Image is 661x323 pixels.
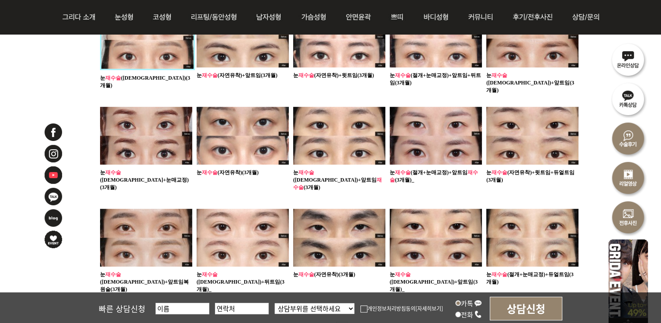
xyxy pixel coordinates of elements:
a: 눈재수술([DEMOGRAPHIC_DATA]+눈매교정) (3개월) [100,169,189,190]
a: 눈재수술(자연유착)+윗트임(3개월) [293,72,374,78]
img: call_icon.png [474,310,482,318]
b: 재수술 [105,271,121,277]
input: 이름 [156,303,209,314]
a: 눈재수술(절개+눈매교정)+앞트임+뒤트임(3개월) [390,72,481,86]
img: 네이버블로그 [44,208,63,228]
input: 카톡 [455,300,461,306]
b: 재수술 [395,169,411,176]
b: 재수술 [491,72,507,78]
b: 재수술 [105,169,121,176]
img: 온라인상담 [609,39,648,79]
a: 눈재수술([DEMOGRAPHIC_DATA])+앞트임(3개월) [486,72,574,93]
b: 재수술 [202,169,218,176]
b: 재수술 [298,271,314,277]
b: 재수술 [105,75,121,81]
b: 재수술 [202,72,218,78]
b: 재수술 [298,169,314,176]
a: 눈재수술([DEMOGRAPHIC_DATA])+앞트임(3개월)_ [390,271,478,292]
a: 눈재수술([DEMOGRAPHIC_DATA])+앞트임복원술(3개월) [100,271,189,292]
input: 연락처 [215,303,269,314]
b: 재수술 [491,169,507,176]
input: 상담신청 [490,297,562,320]
a: 눈재수술([DEMOGRAPHIC_DATA])+앞트임재수술(3개월) [293,169,382,190]
label: 카톡 [455,298,482,308]
img: 카카오톡 [44,187,63,206]
b: 재수술 [491,271,507,277]
img: 수술후기 [609,118,648,158]
img: 페이스북 [44,123,63,142]
label: 개인정보처리방침동의 [360,305,415,312]
a: 눈재수술(자연유착)(3개월) [293,271,355,277]
b: 재수술 [202,271,218,277]
img: 인스타그램 [44,144,63,163]
a: 눈재수술(자연유착)(3개월) [197,169,259,176]
a: [자세히보기] [415,305,443,312]
img: checkbox.png [360,305,367,312]
img: 수술전후사진 [609,197,648,236]
a: 눈재수술(절개+눈매교정)+듀얼트임(3개월) [486,271,574,285]
img: 리얼영상 [609,158,648,197]
input: 전화 [455,312,461,317]
a: 눈재수술(자연유착)+앞트임(3개월) [197,72,277,78]
img: 유투브 [44,165,63,185]
img: 이벤트 [609,236,648,318]
a: 눈재수술(절개+눈매교정)+앞트임재수술(3개월)_ [390,169,478,183]
b: 재수술 [395,271,411,277]
a: 눈재수술([DEMOGRAPHIC_DATA])+뒤트임(3개월)_ [197,271,284,292]
img: 이벤트 [44,230,63,249]
span: 빠른 상담신청 [99,303,145,314]
img: 카톡상담 [609,79,648,118]
b: 재수술 [395,72,411,78]
img: kakao_icon.png [474,299,482,307]
b: 재수술 [298,72,314,78]
label: 전화 [455,310,482,319]
a: 눈재수술(자연유착)+윗트임+듀얼트임(3개월) [486,169,574,183]
a: 눈재수술([DEMOGRAPHIC_DATA])(3개월) [100,75,190,88]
